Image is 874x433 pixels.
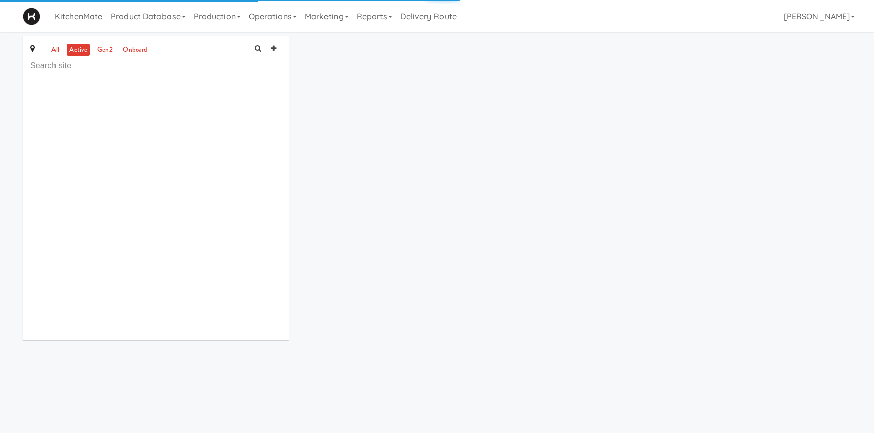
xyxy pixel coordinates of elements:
input: Search site [30,56,281,75]
img: Micromart [23,8,40,25]
a: active [67,44,90,56]
a: onboard [120,44,150,56]
a: gen2 [95,44,115,56]
a: all [49,44,62,56]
